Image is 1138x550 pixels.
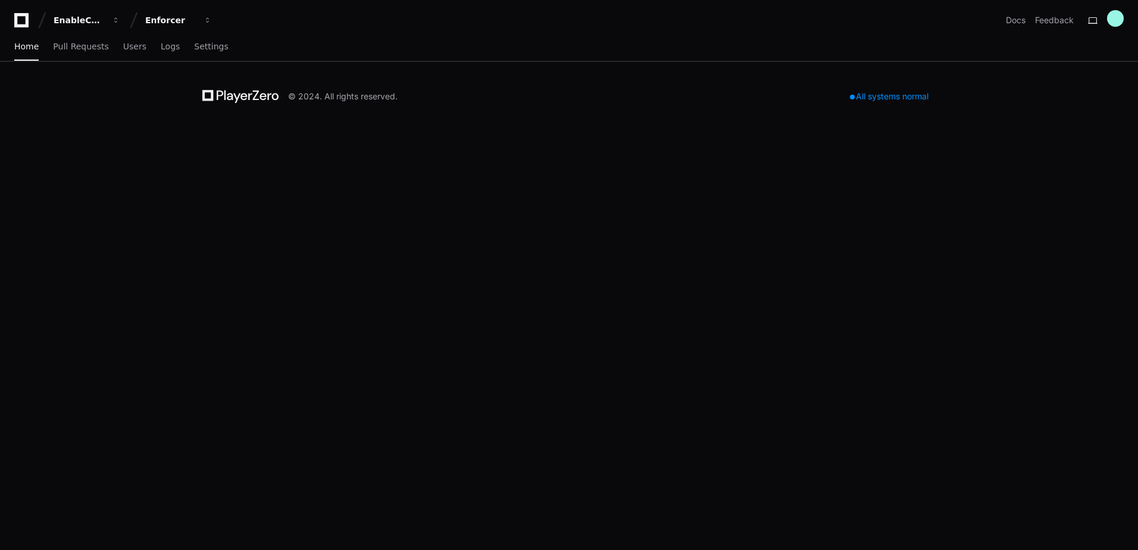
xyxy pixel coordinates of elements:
[194,43,228,50] span: Settings
[14,43,39,50] span: Home
[123,33,146,61] a: Users
[194,33,228,61] a: Settings
[843,88,936,105] div: All systems normal
[288,90,398,102] div: © 2024. All rights reserved.
[123,43,146,50] span: Users
[140,10,217,31] button: Enforcer
[1006,14,1026,26] a: Docs
[49,10,125,31] button: EnableComp
[161,33,180,61] a: Logs
[14,33,39,61] a: Home
[1035,14,1074,26] button: Feedback
[145,14,196,26] div: Enforcer
[54,14,105,26] div: EnableComp
[53,33,108,61] a: Pull Requests
[161,43,180,50] span: Logs
[53,43,108,50] span: Pull Requests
